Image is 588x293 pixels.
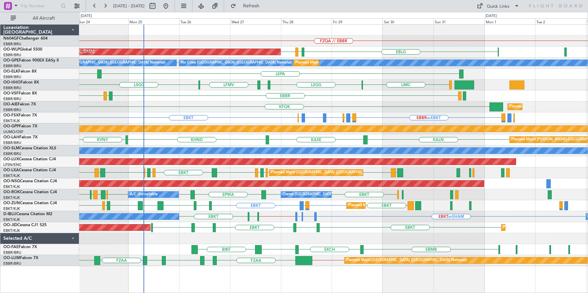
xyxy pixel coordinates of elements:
[3,228,20,233] a: EBKT/KJK
[3,107,21,112] a: EBBR/BRU
[130,190,157,200] div: A/C Unavailable
[3,245,19,249] span: OO-FAE
[3,217,20,222] a: EBKT/KJK
[3,256,20,260] span: OO-LUM
[3,37,48,41] a: N604GFChallenger 604
[3,70,37,73] a: OO-ELKFalcon 8X
[7,13,72,24] button: All Aircraft
[3,223,47,227] a: OO-JIDCessna CJ1 525
[3,151,21,156] a: EBBR/BRU
[484,18,535,24] div: Mon 1
[179,18,230,24] div: Tue 26
[3,146,19,150] span: OO-SLM
[3,157,56,161] a: OO-LUXCessna Citation CJ4
[3,212,16,216] span: D-IBLU
[487,3,509,10] div: Quick Links
[348,201,426,211] div: Planned Maint Kortrijk-[GEOGRAPHIC_DATA]
[3,113,37,117] a: OO-FSXFalcon 7X
[3,146,56,150] a: OO-SLMCessna Citation XLS
[3,261,21,266] a: EBBR/BRU
[3,70,18,73] span: OO-ELK
[3,179,57,183] a: OO-NSGCessna Citation CJ4
[3,59,19,63] span: OO-GPE
[3,118,20,123] a: EBKT/KJK
[3,135,19,139] span: OO-LAH
[3,168,19,172] span: OO-LXA
[227,1,267,11] button: Refresh
[281,18,332,24] div: Thu 28
[3,135,38,139] a: OO-LAHFalcon 7X
[181,58,292,68] div: No Crew [GEOGRAPHIC_DATA] ([GEOGRAPHIC_DATA] National)
[485,13,497,19] div: [DATE]
[283,190,373,200] div: Owner [GEOGRAPHIC_DATA]-[GEOGRAPHIC_DATA]
[346,255,467,265] div: Planned Maint [GEOGRAPHIC_DATA] ([GEOGRAPHIC_DATA] National)
[3,250,21,255] a: EBBR/BRU
[3,201,20,205] span: OO-ZUN
[81,13,92,19] div: [DATE]
[3,206,20,211] a: EBKT/KJK
[3,256,38,260] a: OO-LUMFalcon 7X
[3,37,19,41] span: N604GF
[3,195,20,200] a: EBKT/KJK
[128,18,179,24] div: Mon 25
[332,18,383,24] div: Fri 29
[230,18,281,24] div: Wed 27
[3,80,39,84] a: OO-HHOFalcon 8X
[3,201,57,205] a: OO-ZUNCessna Citation CJ4
[3,80,21,84] span: OO-HHO
[237,4,265,8] span: Refresh
[3,96,21,101] a: EBBR/BRU
[3,157,19,161] span: OO-LUX
[271,168,392,178] div: Planned Maint [GEOGRAPHIC_DATA] ([GEOGRAPHIC_DATA] National)
[113,3,145,9] span: [DATE] - [DATE]
[54,58,165,68] div: No Crew [GEOGRAPHIC_DATA] ([GEOGRAPHIC_DATA] National)
[3,173,20,178] a: EBKT/KJK
[295,58,416,68] div: Planned Maint [GEOGRAPHIC_DATA] ([GEOGRAPHIC_DATA] National)
[3,53,21,58] a: EBBR/BRU
[3,74,21,79] a: EBBR/BRU
[3,129,23,134] a: UUMO/OSF
[503,222,581,232] div: Planned Maint Kortrijk-[GEOGRAPHIC_DATA]
[3,212,52,216] a: D-IBLUCessna Citation M2
[3,245,37,249] a: OO-FAEFalcon 7X
[3,91,19,95] span: OO-VSF
[3,48,42,52] a: OO-WLPGlobal 5500
[3,91,37,95] a: OO-VSFFalcon 8X
[20,1,59,11] input: Trip Number
[3,42,21,47] a: EBBR/BRU
[3,64,21,69] a: EBBR/BRU
[3,184,20,189] a: EBKT/KJK
[3,140,21,145] a: EBBR/BRU
[3,59,59,63] a: OO-GPEFalcon 900EX EASy II
[3,168,56,172] a: OO-LXACessna Citation CJ4
[434,18,484,24] div: Sun 31
[3,102,36,106] a: OO-AIEFalcon 7X
[3,113,19,117] span: OO-FSX
[3,102,18,106] span: OO-AIE
[383,18,434,24] div: Sat 30
[535,18,586,24] div: Tue 2
[3,124,19,128] span: OO-GPP
[78,18,129,24] div: Sun 24
[3,162,22,167] a: LFSN/ENC
[3,124,37,128] a: OO-GPPFalcon 7X
[3,223,17,227] span: OO-JID
[3,190,20,194] span: OO-ROK
[473,1,523,11] button: Quick Links
[17,16,70,21] span: All Aircraft
[3,190,57,194] a: OO-ROKCessna Citation CJ4
[3,85,21,90] a: EBBR/BRU
[3,179,20,183] span: OO-NSG
[3,48,20,52] span: OO-WLP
